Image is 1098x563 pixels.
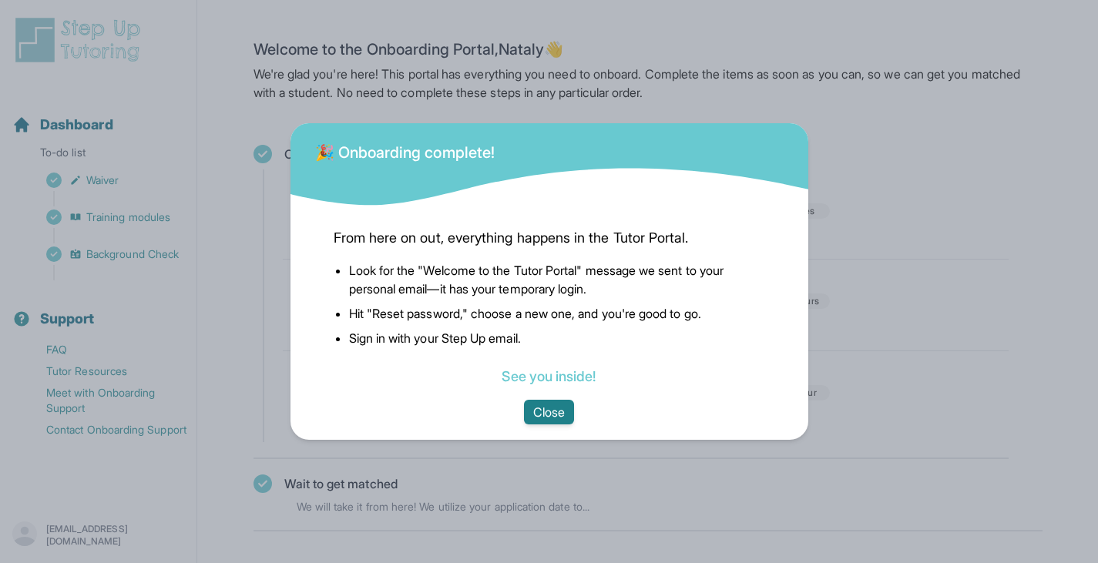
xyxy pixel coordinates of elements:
a: See you inside! [502,368,596,384]
li: Sign in with your Step Up email. [349,329,765,347]
span: From here on out, everything happens in the Tutor Portal. [334,227,765,249]
li: Hit "Reset password," choose a new one, and you're good to go. [349,304,765,323]
button: Close [524,400,574,424]
li: Look for the "Welcome to the Tutor Portal" message we sent to your personal email—it has your tem... [349,261,765,298]
div: 🎉 Onboarding complete! [315,132,495,163]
